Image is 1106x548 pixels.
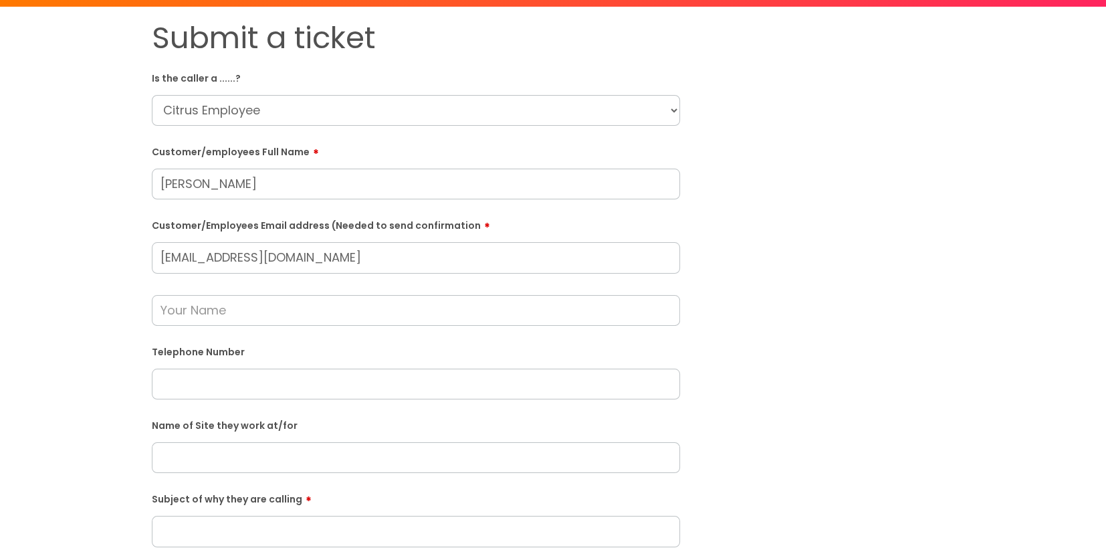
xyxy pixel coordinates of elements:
[152,344,680,358] label: Telephone Number
[152,418,680,432] label: Name of Site they work at/for
[152,489,680,505] label: Subject of why they are calling
[152,242,680,273] input: Email
[152,70,680,84] label: Is the caller a ......?
[152,215,680,232] label: Customer/Employees Email address (Needed to send confirmation
[152,20,680,56] h1: Submit a ticket
[152,142,680,158] label: Customer/employees Full Name
[152,295,680,326] input: Your Name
